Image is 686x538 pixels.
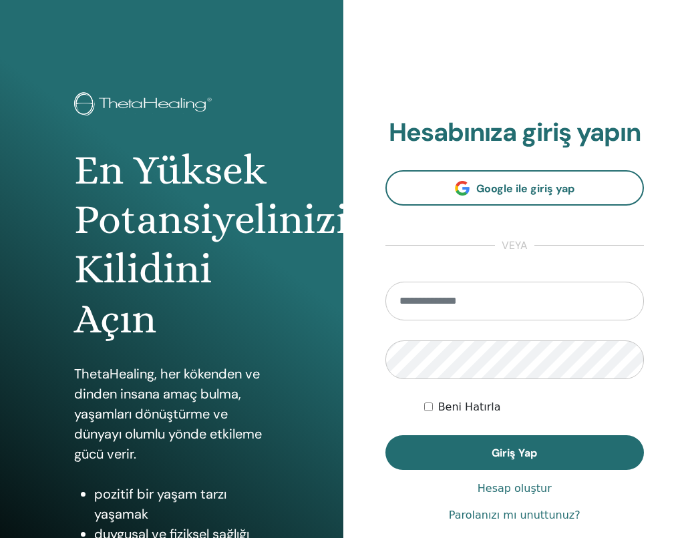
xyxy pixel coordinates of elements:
[495,238,534,254] span: veya
[492,446,537,460] span: Giriş Yap
[438,399,501,415] label: Beni Hatırla
[385,117,645,148] h2: Hesabınıza giriş yapın
[385,435,645,470] button: Giriş Yap
[476,182,574,196] span: Google ile giriş yap
[94,484,269,524] li: pozitif bir yaşam tarzı yaşamak
[74,146,269,344] h1: En Yüksek Potansiyelinizin Kilidini Açın
[74,364,269,464] p: ThetaHealing, her kökenden ve dinden insana amaç bulma, yaşamları dönüştürme ve dünyayı olumlu yö...
[424,399,644,415] div: Keep me authenticated indefinitely or until I manually logout
[385,170,645,206] a: Google ile giriş yap
[478,481,552,497] a: Hesap oluştur
[449,507,580,523] a: Parolanızı mı unuttunuz?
